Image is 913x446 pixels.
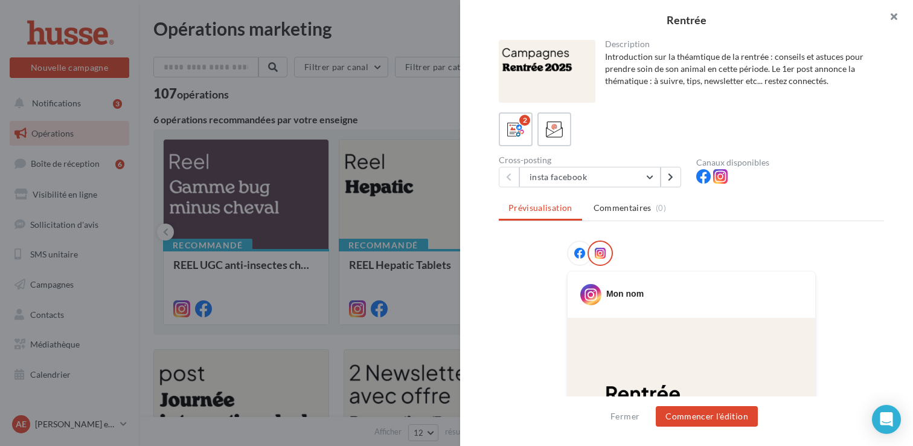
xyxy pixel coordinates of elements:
[519,167,661,187] button: insta facebook
[656,203,666,213] span: (0)
[519,115,530,126] div: 2
[656,406,758,427] button: Commencer l'édition
[605,51,875,87] div: Introduction sur la théamtique de la rentrée : conseils et astuces pour prendre soin de son anima...
[606,409,644,424] button: Fermer
[499,156,687,164] div: Cross-posting
[606,288,644,300] div: Mon nom
[594,202,652,214] span: Commentaires
[479,15,894,25] div: Rentrée
[872,405,901,434] div: Open Intercom Messenger
[605,40,875,48] div: Description
[696,158,884,167] div: Canaux disponibles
